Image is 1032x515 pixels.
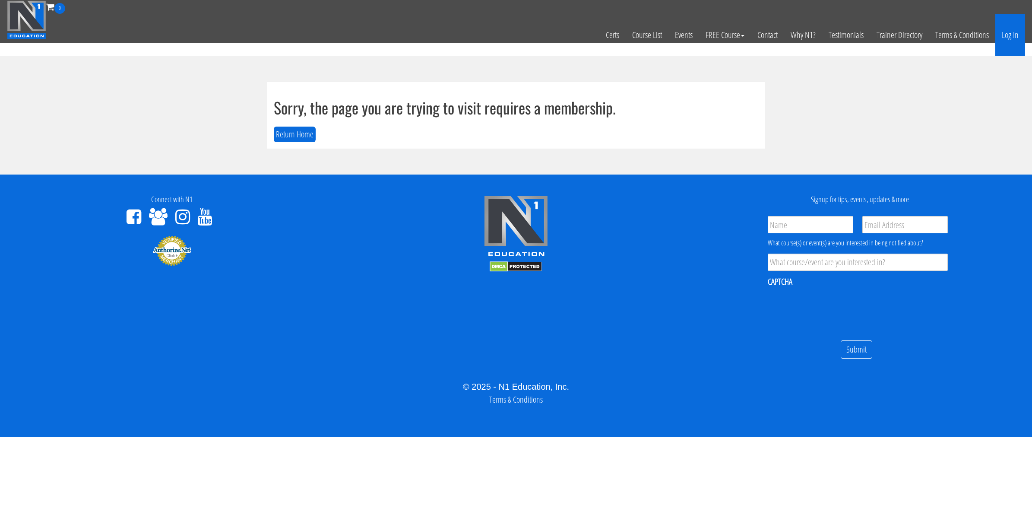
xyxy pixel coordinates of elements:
a: Testimonials [822,14,870,56]
div: What course(s) or event(s) are you interested in being notified about? [768,238,948,248]
h4: Connect with N1 [6,195,338,204]
div: © 2025 - N1 Education, Inc. [6,380,1026,393]
span: 0 [54,3,65,14]
iframe: reCAPTCHA [768,293,899,327]
a: Events [668,14,699,56]
a: Trainer Directory [870,14,929,56]
input: Email Address [862,216,948,233]
img: DMCA.com Protection Status [490,261,542,272]
img: n1-edu-logo [484,195,548,259]
a: Terms & Conditions [489,394,543,405]
h4: Signup for tips, events, updates & more [694,195,1026,204]
button: Return Home [274,127,316,143]
input: Submit [841,340,872,359]
a: Terms & Conditions [929,14,995,56]
a: Course List [626,14,668,56]
h1: Sorry, the page you are trying to visit requires a membership. [274,99,758,116]
input: Name [768,216,853,233]
label: CAPTCHA [768,276,792,287]
a: FREE Course [699,14,751,56]
img: n1-education [7,0,46,39]
a: Contact [751,14,784,56]
a: 0 [46,1,65,13]
img: Authorize.Net Merchant - Click to Verify [152,235,191,266]
input: What course/event are you interested in? [768,254,948,271]
a: Certs [599,14,626,56]
a: Why N1? [784,14,822,56]
a: Log In [995,14,1025,56]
